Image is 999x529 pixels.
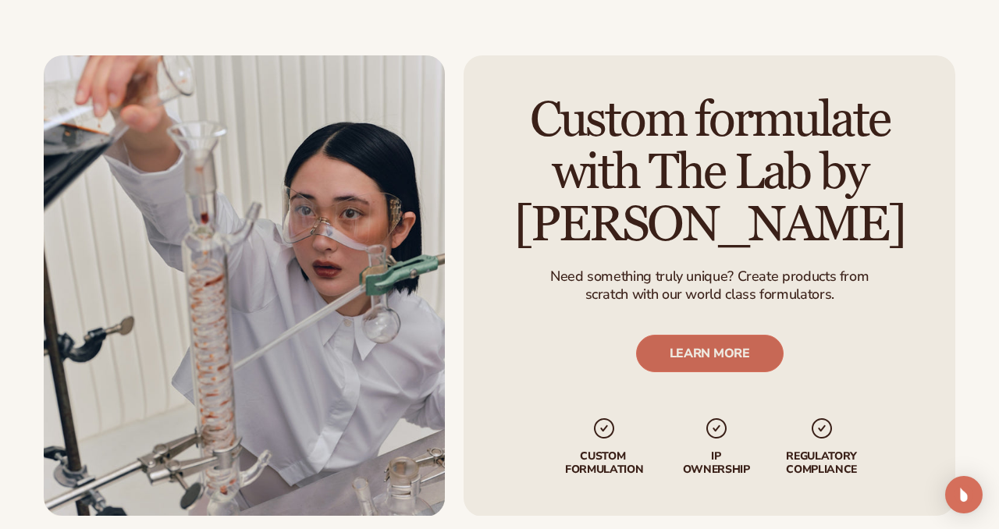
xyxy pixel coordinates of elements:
p: IP Ownership [676,451,755,478]
p: Custom formulation [555,451,652,478]
img: checkmark_svg [809,417,834,442]
p: Need something truly unique? Create products from [550,268,869,286]
div: Open Intercom Messenger [945,476,983,513]
p: scratch with our world class formulators. [550,286,869,304]
img: checkmark_svg [703,417,728,442]
img: checkmark_svg [592,417,617,442]
a: LEARN MORE [635,336,783,373]
img: Female scientist in chemistry lab. [44,55,445,516]
p: regulatory compliance [779,451,863,478]
h2: Custom formulate with The Lab by [PERSON_NAME] [487,94,932,252]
